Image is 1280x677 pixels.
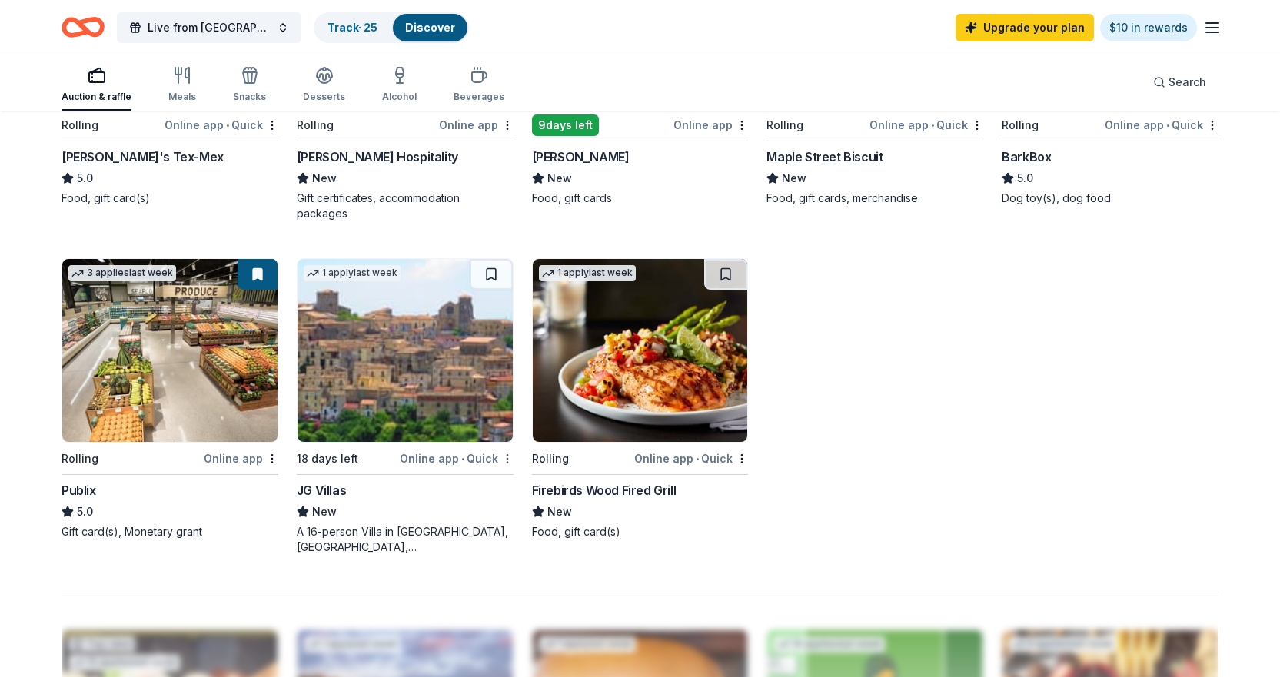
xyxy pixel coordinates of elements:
a: Discover [405,21,455,34]
button: Auction & raffle [62,60,131,111]
div: Publix [62,481,96,499]
div: Desserts [303,91,345,103]
div: [PERSON_NAME] [532,148,630,166]
div: Beverages [454,91,504,103]
span: 5.0 [77,503,93,521]
img: Image for Publix [62,259,278,442]
div: 18 days left [297,450,358,468]
div: Online app [204,449,278,468]
span: • [931,119,934,131]
div: Online app [673,115,748,134]
button: Desserts [303,60,345,111]
div: A 16-person Villa in [GEOGRAPHIC_DATA], [GEOGRAPHIC_DATA], [GEOGRAPHIC_DATA] for 7days/6nights (R... [297,524,514,555]
span: New [312,503,337,521]
div: Rolling [62,116,98,134]
div: Online app Quick [400,449,514,468]
div: Online app [439,115,514,134]
div: Online app Quick [165,115,278,134]
div: Food, gift card(s) [532,524,749,539]
button: Live from [GEOGRAPHIC_DATA]: Valor 4 Veterans Benefiting Folds of Honor [117,12,301,43]
a: Track· 25 [327,21,377,34]
div: 1 apply last week [539,265,636,281]
div: Online app Quick [869,115,983,134]
span: New [547,169,572,188]
span: • [461,453,464,465]
div: Alcohol [382,91,417,103]
button: Snacks [233,60,266,111]
button: Search [1141,67,1218,98]
div: Online app Quick [1105,115,1218,134]
a: Upgrade your plan [956,14,1094,41]
div: Rolling [1002,116,1039,134]
div: Gift certificates, accommodation packages [297,191,514,221]
span: Live from [GEOGRAPHIC_DATA]: Valor 4 Veterans Benefiting Folds of Honor [148,18,271,37]
button: Alcohol [382,60,417,111]
div: 1 apply last week [304,265,401,281]
span: New [547,503,572,521]
div: Food, gift card(s) [62,191,278,206]
div: JG Villas [297,481,346,499]
span: New [782,169,806,188]
a: Image for JG Villas1 applylast week18 days leftOnline app•QuickJG VillasNewA 16-person Villa in [... [297,258,514,555]
div: Gift card(s), Monetary grant [62,524,278,539]
div: [PERSON_NAME] Hospitality [297,148,458,166]
div: Food, gift cards [532,191,749,206]
div: [PERSON_NAME]'s Tex-Mex [62,148,224,166]
div: Rolling [532,450,569,468]
a: Home [62,9,105,45]
div: Online app Quick [634,449,748,468]
div: Rolling [297,116,334,134]
div: Firebirds Wood Fired Grill [532,481,677,499]
button: Track· 25Discover [314,12,469,43]
a: $10 in rewards [1100,14,1197,41]
img: Image for Firebirds Wood Fired Grill [533,259,748,442]
a: Image for Firebirds Wood Fired Grill1 applylast weekRollingOnline app•QuickFirebirds Wood Fired G... [532,258,749,539]
span: 5.0 [77,169,93,188]
a: Image for Publix3 applieslast weekRollingOnline appPublix5.0Gift card(s), Monetary grant [62,258,278,539]
div: Food, gift cards, merchandise [766,191,983,206]
div: Snacks [233,91,266,103]
span: New [312,169,337,188]
span: Search [1169,73,1206,91]
div: Rolling [766,116,803,134]
div: Meals [168,91,196,103]
div: Rolling [62,450,98,468]
div: Dog toy(s), dog food [1002,191,1218,206]
span: • [696,453,699,465]
span: 5.0 [1017,169,1033,188]
div: Auction & raffle [62,91,131,103]
button: Beverages [454,60,504,111]
div: Maple Street Biscuit [766,148,883,166]
div: 9 days left [532,114,599,136]
button: Meals [168,60,196,111]
img: Image for JG Villas [298,259,513,442]
span: • [226,119,229,131]
div: 3 applies last week [68,265,176,281]
span: • [1166,119,1169,131]
div: BarkBox [1002,148,1051,166]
